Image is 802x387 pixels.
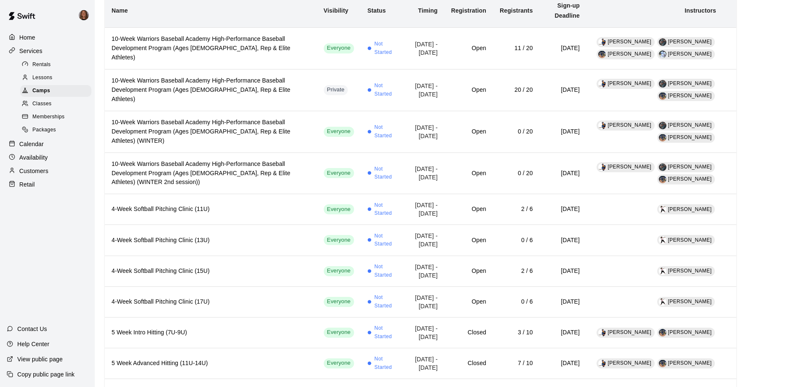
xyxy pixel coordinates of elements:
[659,267,666,275] div: Dawn Bodrug
[112,76,310,104] h6: 10-Week Warriors Baseball Academy High-Performance Baseball Development Program (Ages [DEMOGRAPHI...
[7,165,88,177] div: Customers
[324,169,354,177] span: Everyone
[500,297,533,307] h6: 0 / 6
[668,206,712,212] span: [PERSON_NAME]
[20,59,91,71] div: Rentals
[554,2,580,19] b: Sign-up Deadline
[112,328,310,337] h6: 5 Week Intro Hitting (7U-9U)
[32,113,64,121] span: Memberships
[668,329,712,335] span: [PERSON_NAME]
[324,86,348,94] span: Private
[659,38,666,46] img: Grayden Stauffer
[20,98,95,111] a: Classes
[324,358,354,368] div: This service is visible to all of your customers
[668,134,712,140] span: [PERSON_NAME]
[112,7,128,14] b: Name
[659,163,666,171] img: Grayden Stauffer
[20,98,91,110] div: Classes
[112,35,310,62] h6: 10-Week Warriors Baseball Academy High-Performance Baseball Development Program (Ages [DEMOGRAPHI...
[112,205,310,214] h6: 4-Week Softball Pitching Clinic (11U)
[324,235,354,245] div: This service is visible to all of your customers
[19,33,35,42] p: Home
[324,204,354,214] div: This service is visible to all of your customers
[324,297,354,307] div: This service is visible to all of your customers
[659,80,666,88] div: Grayden Stauffer
[19,167,48,175] p: Customers
[607,122,651,128] span: [PERSON_NAME]
[607,360,651,366] span: [PERSON_NAME]
[324,85,348,95] div: This service is hidden, and can only be accessed via a direct link
[112,118,310,146] h6: 10-Week Warriors Baseball Academy High-Performance Baseball Development Program (Ages [DEMOGRAPHI...
[374,324,396,341] span: Not Started
[659,360,666,367] img: Josh Cossitt
[598,329,606,336] img: Phillip Jankulovski
[324,7,349,14] b: Visibility
[668,122,712,128] span: [PERSON_NAME]
[403,27,444,69] td: [DATE] - [DATE]
[451,267,486,276] h6: Open
[546,127,580,136] h6: [DATE]
[500,236,533,245] h6: 0 / 6
[403,194,444,225] td: [DATE] - [DATE]
[607,80,651,86] span: [PERSON_NAME]
[668,299,712,304] span: [PERSON_NAME]
[324,43,354,53] div: This service is visible to all of your customers
[7,151,88,164] a: Availability
[112,236,310,245] h6: 4-Week Softball Pitching Clinic (13U)
[451,7,486,14] b: Registration
[451,236,486,245] h6: Open
[500,205,533,214] h6: 2 / 6
[403,69,444,111] td: [DATE] - [DATE]
[374,40,396,57] span: Not Started
[20,124,91,136] div: Packages
[324,128,354,136] span: Everyone
[451,297,486,307] h6: Open
[546,44,580,53] h6: [DATE]
[546,359,580,368] h6: [DATE]
[324,266,354,276] div: This service is visible to all of your customers
[659,51,666,58] img: Andy Leader
[659,206,666,213] img: Dawn Bodrug
[659,92,666,100] div: Josh Cossitt
[451,205,486,214] h6: Open
[546,85,580,95] h6: [DATE]
[403,152,444,194] td: [DATE] - [DATE]
[598,51,606,58] img: Josh Cossitt
[598,80,606,88] img: Phillip Jankulovski
[659,176,666,183] div: Josh Cossitt
[32,87,50,95] span: Camps
[79,10,89,20] img: Hayley Pasma
[546,169,580,178] h6: [DATE]
[324,168,354,178] div: This service is visible to all of your customers
[659,236,666,244] div: Dawn Bodrug
[374,123,396,140] span: Not Started
[668,268,712,274] span: [PERSON_NAME]
[500,267,533,276] h6: 2 / 6
[32,100,51,108] span: Classes
[7,31,88,44] div: Home
[598,360,606,367] div: Phillip Jankulovski
[324,328,354,336] span: Everyone
[32,74,53,82] span: Lessons
[451,169,486,178] h6: Open
[7,138,88,150] a: Calendar
[324,127,354,137] div: This service is visible to all of your customers
[598,163,606,171] img: Phillip Jankulovski
[607,164,651,170] span: [PERSON_NAME]
[546,267,580,276] h6: [DATE]
[324,328,354,338] div: This service is visible to all of your customers
[659,329,666,336] img: Josh Cossitt
[403,286,444,317] td: [DATE] - [DATE]
[659,122,666,129] img: Grayden Stauffer
[20,58,95,71] a: Rentals
[546,236,580,245] h6: [DATE]
[546,297,580,307] h6: [DATE]
[546,205,580,214] h6: [DATE]
[598,38,606,46] img: Phillip Jankulovski
[324,206,354,214] span: Everyone
[659,134,666,141] div: Josh Cossitt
